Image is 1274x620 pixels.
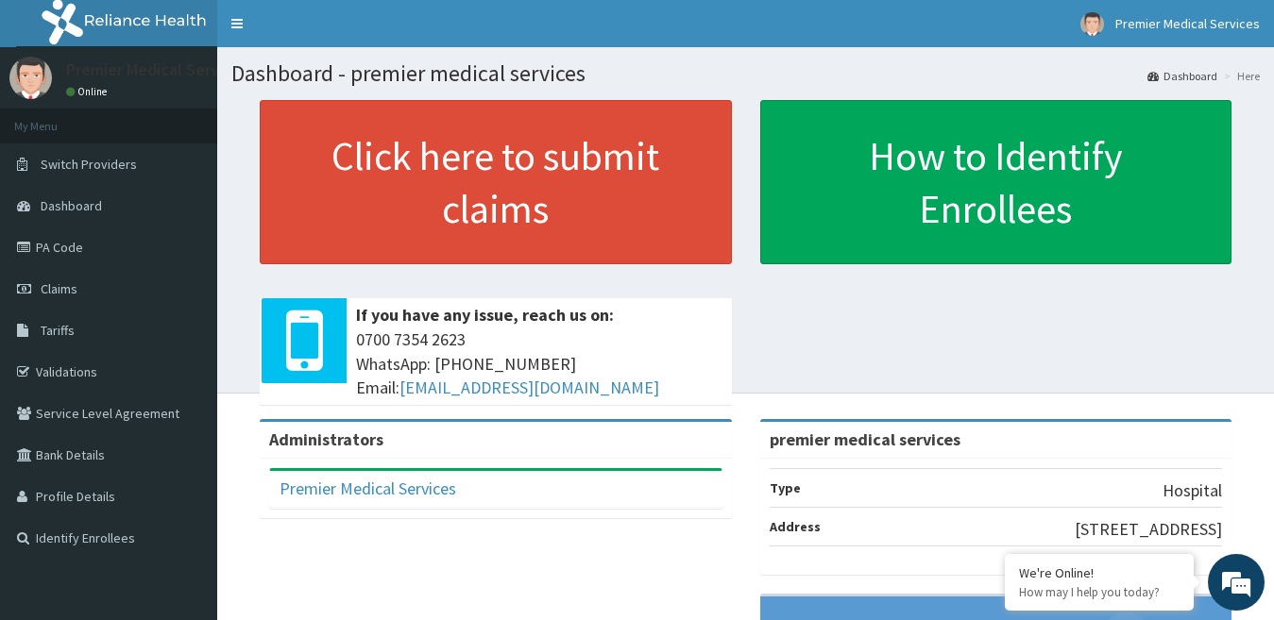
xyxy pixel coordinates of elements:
[9,57,52,99] img: User Image
[1115,15,1260,32] span: Premier Medical Services
[356,327,722,400] span: 0700 7354 2623 WhatsApp: [PHONE_NUMBER] Email:
[269,428,383,450] b: Administrators
[770,479,801,496] b: Type
[260,100,732,264] a: Click here to submit claims
[1219,68,1260,84] li: Here
[41,156,137,173] span: Switch Providers
[231,61,1260,86] h1: Dashboard - premier medical services
[399,377,659,398] a: [EMAIL_ADDRESS][DOMAIN_NAME]
[66,61,248,78] p: Premier Medical Services
[1147,68,1217,84] a: Dashboard
[356,304,614,326] b: If you have any issue, reach us on:
[41,280,77,297] span: Claims
[760,100,1232,264] a: How to Identify Enrollees
[770,428,960,450] strong: premier medical services
[1080,12,1104,36] img: User Image
[1019,564,1180,581] div: We're Online!
[280,478,456,499] a: Premier Medical Services
[1019,584,1180,600] p: How may I help you today?
[41,322,75,339] span: Tariffs
[770,518,821,535] b: Address
[1163,478,1222,503] p: Hospital
[41,197,102,214] span: Dashboard
[1075,517,1222,542] p: [STREET_ADDRESS]
[66,85,111,98] a: Online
